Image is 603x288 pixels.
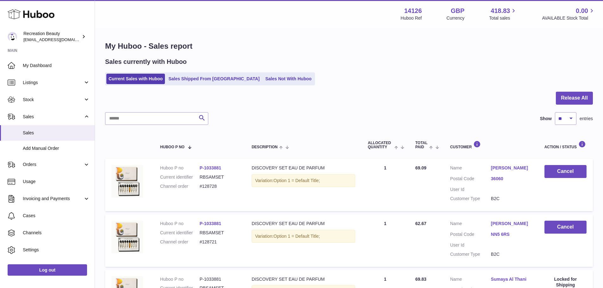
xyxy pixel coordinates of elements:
dt: Channel order [160,239,200,245]
dt: Current identifier [160,174,200,180]
div: DISCOVERY SET EAU DE PARFUM [252,221,355,227]
span: Orders [23,162,83,168]
img: ANWD_12ML.jpg [111,165,143,198]
span: Settings [23,247,90,253]
dd: RBSAMSET [199,174,239,180]
div: Recreation Beauty [23,31,80,43]
span: My Dashboard [23,63,90,69]
a: NN5 6RS [491,231,532,237]
span: ALLOCATED Quantity [368,141,393,149]
dd: B2C [491,196,532,202]
a: 36060 [491,176,532,182]
dd: #128728 [199,183,239,189]
span: Huboo P no [160,145,185,149]
a: Current Sales with Huboo [106,74,165,84]
span: Add Manual Order [23,145,90,151]
span: Cases [23,213,90,219]
span: Total sales [489,15,517,21]
label: Show [540,116,552,122]
dt: User Id [450,242,491,248]
dt: Name [450,276,491,284]
span: AVAILABLE Stock Total [542,15,595,21]
dd: P-1033881 [199,276,239,282]
dt: Postal Code [450,176,491,183]
img: ANWD_12ML.jpg [111,221,143,253]
div: Action / Status [544,141,587,149]
div: Huboo Ref [401,15,422,21]
span: 69.09 [415,165,426,170]
span: entries [580,116,593,122]
span: 62.67 [415,221,426,226]
span: Sales [23,130,90,136]
dt: Name [450,165,491,173]
dt: Huboo P no [160,221,200,227]
span: Invoicing and Payments [23,196,83,202]
span: 418.83 [491,7,510,15]
div: DISCOVERY SET EAU DE PARFUM [252,165,355,171]
strong: GBP [451,7,464,15]
h1: My Huboo - Sales report [105,41,593,51]
dt: Channel order [160,183,200,189]
h2: Sales currently with Huboo [105,58,187,66]
span: Sales [23,114,83,120]
strong: 14126 [404,7,422,15]
a: 418.83 Total sales [489,7,517,21]
span: [EMAIL_ADDRESS][DOMAIN_NAME] [23,37,93,42]
button: Cancel [544,221,587,234]
a: Sales Not With Huboo [263,74,314,84]
dt: User Id [450,187,491,193]
dt: Customer Type [450,251,491,257]
span: Total paid [415,141,428,149]
div: Currency [447,15,465,21]
a: Sales Shipped From [GEOGRAPHIC_DATA] [166,74,262,84]
a: Log out [8,264,87,276]
span: Stock [23,97,83,103]
a: P-1033881 [199,165,221,170]
a: [PERSON_NAME] [491,165,532,171]
img: internalAdmin-14126@internal.huboo.com [8,32,17,41]
button: Release All [556,92,593,105]
dt: Huboo P no [160,165,200,171]
dt: Name [450,221,491,228]
dt: Huboo P no [160,276,200,282]
span: Listings [23,80,83,86]
span: 0.00 [576,7,588,15]
div: DISCOVERY SET EAU DE PARFUM [252,276,355,282]
span: Option 1 = Default Title; [273,178,320,183]
div: Variation: [252,174,355,187]
dt: Customer Type [450,196,491,202]
span: Channels [23,230,90,236]
dd: RBSAMSET [199,230,239,236]
span: Usage [23,179,90,185]
span: Option 1 = Default Title; [273,234,320,239]
td: 1 [361,159,409,211]
dd: B2C [491,251,532,257]
a: [PERSON_NAME] [491,221,532,227]
dd: #128721 [199,239,239,245]
a: Sumaya Al Thani [491,276,532,282]
span: 69.83 [415,277,426,282]
a: P-1033881 [199,221,221,226]
dt: Current identifier [160,230,200,236]
a: 0.00 AVAILABLE Stock Total [542,7,595,21]
dt: Postal Code [450,231,491,239]
div: Customer [450,141,532,149]
button: Cancel [544,165,587,178]
div: Variation: [252,230,355,243]
span: Description [252,145,278,149]
td: 1 [361,214,409,267]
